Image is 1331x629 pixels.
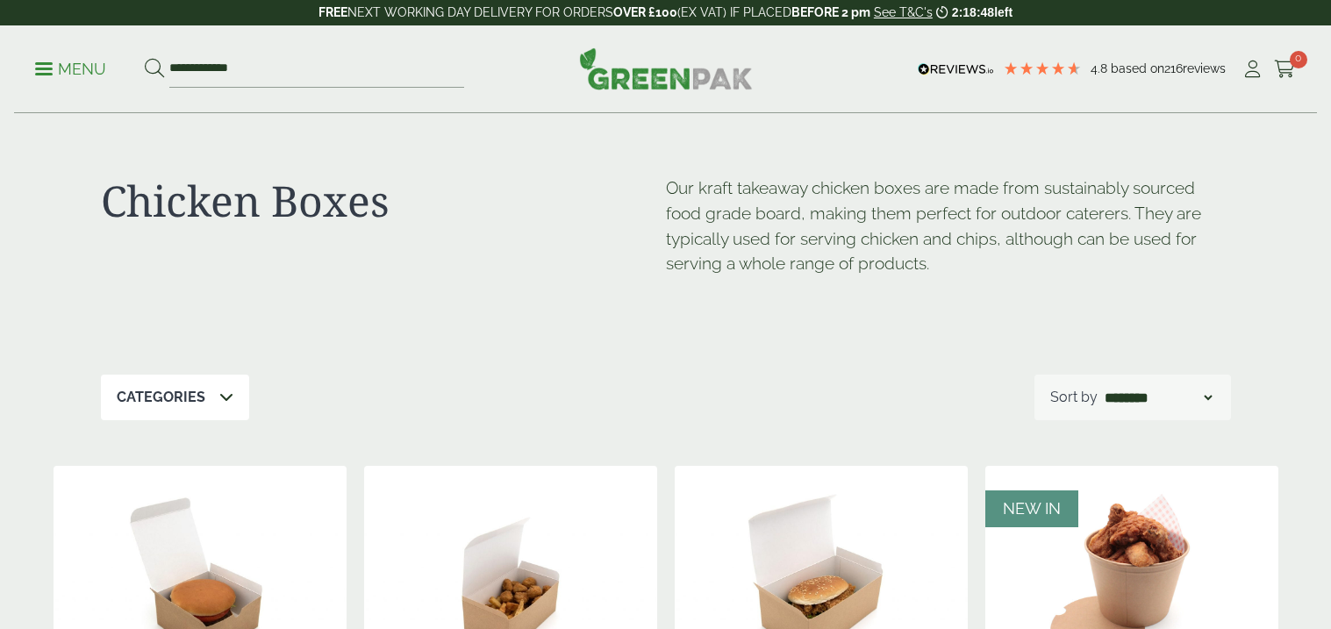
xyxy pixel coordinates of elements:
strong: OVER £100 [613,5,677,19]
p: Menu [35,59,106,80]
strong: BEFORE 2 pm [791,5,870,19]
span: 0 [1290,51,1307,68]
span: 4.8 [1091,61,1111,75]
strong: FREE [318,5,347,19]
a: Menu [35,59,106,76]
i: Cart [1274,61,1296,78]
span: Based on [1111,61,1164,75]
i: My Account [1242,61,1263,78]
p: Sort by [1050,387,1098,408]
span: 2:18:48 [952,5,994,19]
div: 4.79 Stars [1003,61,1082,76]
h1: Chicken Boxes [101,175,666,226]
span: 216 [1164,61,1183,75]
span: reviews [1183,61,1226,75]
a: See T&C's [874,5,933,19]
img: REVIEWS.io [918,63,994,75]
select: Shop order [1101,387,1215,408]
span: left [994,5,1013,19]
p: Our kraft takeaway chicken boxes are made from sustainably sourced food grade board, making them ... [666,175,1231,276]
p: Categories [117,387,205,408]
a: 0 [1274,56,1296,82]
img: GreenPak Supplies [579,47,753,89]
span: NEW IN [1003,499,1061,518]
